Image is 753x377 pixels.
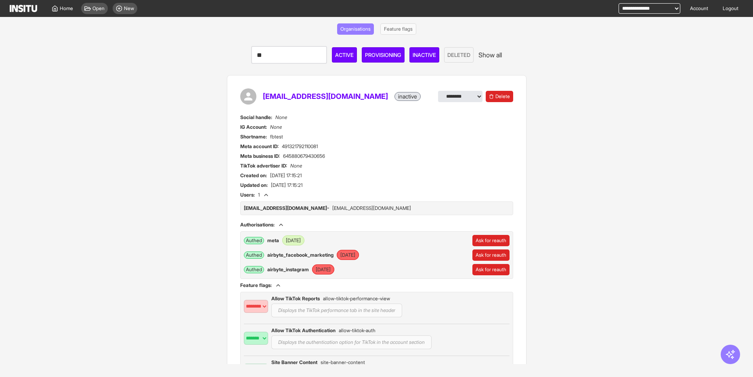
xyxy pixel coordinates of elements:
span: Meta business ID: [240,153,280,159]
div: meta [267,237,279,244]
div: Displays the authentication option for TikTok in the account section [271,335,432,349]
span: 645880679430656 [283,153,325,159]
button: Ask for reauth [472,264,510,275]
span: Home [60,5,73,12]
div: [EMAIL_ADDRESS][DOMAIN_NAME] [332,205,411,212]
div: 2025 Aug 12 11:49 [282,237,363,244]
span: 1 [258,192,260,198]
div: airbyte_instagram [267,266,309,273]
div: 2025 May 12 16:13 [312,266,393,273]
span: Allow TikTok Authentication [271,327,336,334]
span: Open [92,5,105,12]
span: allow-tiktok-auth [339,327,375,334]
span: IG Account: [240,124,267,130]
span: [DATE] [337,250,359,260]
span: allow-tiktok-performance-view [323,295,390,302]
button: Deleted [444,47,474,63]
button: Organisations [337,23,374,35]
span: New [124,5,134,12]
span: None [275,114,287,121]
span: [DATE] 17:15:21 [271,182,302,188]
button: Provisioning [362,47,405,63]
div: Displays the authentication option for TikTok in the account section [244,327,510,349]
span: Feature flags: [240,282,272,289]
div: Authed [244,237,264,244]
button: Inactive [409,47,439,63]
span: None [290,163,302,169]
div: inactive [394,92,421,101]
button: Delete [486,91,513,102]
span: Users: [240,192,255,198]
span: TikTok advertiser ID: [240,163,287,169]
span: Authorisations: [240,222,275,228]
button: Ask for reauth [472,235,510,246]
div: airbyte_facebook_marketing [267,252,334,258]
button: Feature flags [380,23,416,35]
span: Updated on: [240,182,268,188]
div: 2024 Mar 15 12:47 [337,252,417,258]
span: Shortname: [240,134,267,140]
div: Authed [244,251,264,259]
img: Logo [10,5,37,12]
div: Displays the TikTok performance tab in the site header [244,295,510,317]
span: Site Banner Content [271,359,317,366]
span: Social handle: [240,114,272,121]
span: Created on: [240,172,267,179]
span: Meta account ID: [240,143,279,150]
button: Show all [478,50,502,60]
span: [DATE] [282,235,304,245]
button: Active [332,47,357,63]
span: fbtest [270,134,283,140]
span: [DATE] 17:15:21 [270,172,302,179]
span: [DATE] [312,264,334,274]
div: [EMAIL_ADDRESS][DOMAIN_NAME] - [244,205,329,212]
span: site-banner-content [321,359,365,366]
div: Authed [244,266,264,273]
button: Ask for reauth [472,249,510,261]
div: Displays the TikTok performance tab in the site header [271,304,402,317]
span: None [270,124,282,130]
span: 491321792110081 [282,143,318,150]
span: Allow TikTok Reports [271,295,320,302]
h1: [EMAIL_ADDRESS][DOMAIN_NAME] [263,91,388,102]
